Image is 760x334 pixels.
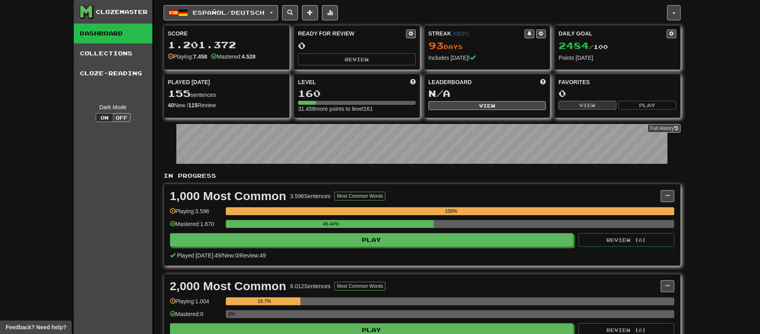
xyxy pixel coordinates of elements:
[80,103,146,111] div: Dark Mode
[193,9,265,16] span: Español / Deutsch
[168,53,207,61] div: Playing:
[228,207,674,215] div: 100%
[170,310,222,323] div: Mastered: 0
[242,53,256,60] strong: 4.528
[168,78,210,86] span: Played [DATE]
[170,190,286,202] div: 1,000 Most Common
[168,101,286,109] div: New / Review
[168,40,286,50] div: 1.201.372
[428,88,450,99] span: N/A
[168,29,286,37] div: Score
[211,53,255,61] div: Mastered:
[334,192,385,200] button: Most Common Words
[177,252,221,259] span: Played [DATE]: 49
[240,252,266,259] span: Review: 49
[428,40,444,51] span: 93
[290,192,330,200] div: 3.596 Sentences
[298,78,316,86] span: Level
[223,252,239,259] span: New: 0
[170,233,574,247] button: Play
[559,43,608,50] span: / 100
[647,124,680,133] a: Full History
[228,220,434,228] div: 46.44%
[559,88,676,98] div: 0
[578,233,674,247] button: Review (0)
[559,29,667,38] div: Daily Goal
[428,78,472,86] span: Leaderboard
[559,101,616,110] button: View
[164,5,278,20] button: Español/Deutsch
[453,31,469,37] a: (CEST)
[113,113,130,122] button: Off
[559,40,589,51] span: 2484
[170,280,286,292] div: 2,000 Most Common
[410,78,416,86] span: Score more points to level up
[164,172,681,180] p: In Progress
[428,41,546,51] div: Day s
[540,78,546,86] span: This week in points, UTC
[221,252,223,259] span: /
[290,282,330,290] div: 6.012 Sentences
[168,88,286,99] div: sentences
[298,88,416,98] div: 160
[559,54,676,62] div: Points [DATE]
[96,113,113,122] button: On
[298,29,406,37] div: Ready for Review
[6,323,66,331] span: Open feedback widget
[282,5,298,20] button: Search sentences
[559,78,676,86] div: Favorites
[193,53,207,60] strong: 7.458
[428,101,546,110] button: View
[188,102,197,108] strong: 115
[298,41,416,51] div: 0
[96,8,148,16] div: Clozemaster
[618,101,676,110] button: Play
[302,5,318,20] button: Add sentence to collection
[168,102,174,108] strong: 40
[298,105,416,113] div: 31.458 more points to level 161
[428,54,546,62] div: Includes [DATE]!
[170,207,222,220] div: Playing: 3.596
[238,252,240,259] span: /
[168,88,191,99] span: 155
[298,53,416,65] button: Review
[74,43,152,63] a: Collections
[170,297,222,310] div: Playing: 1.004
[74,63,152,83] a: Cloze-Reading
[74,24,152,43] a: Dashboard
[334,282,385,291] button: Most Common Words
[228,297,300,305] div: 16.7%
[428,29,525,37] div: Streak
[170,220,222,233] div: Mastered: 1.670
[322,5,338,20] button: More stats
